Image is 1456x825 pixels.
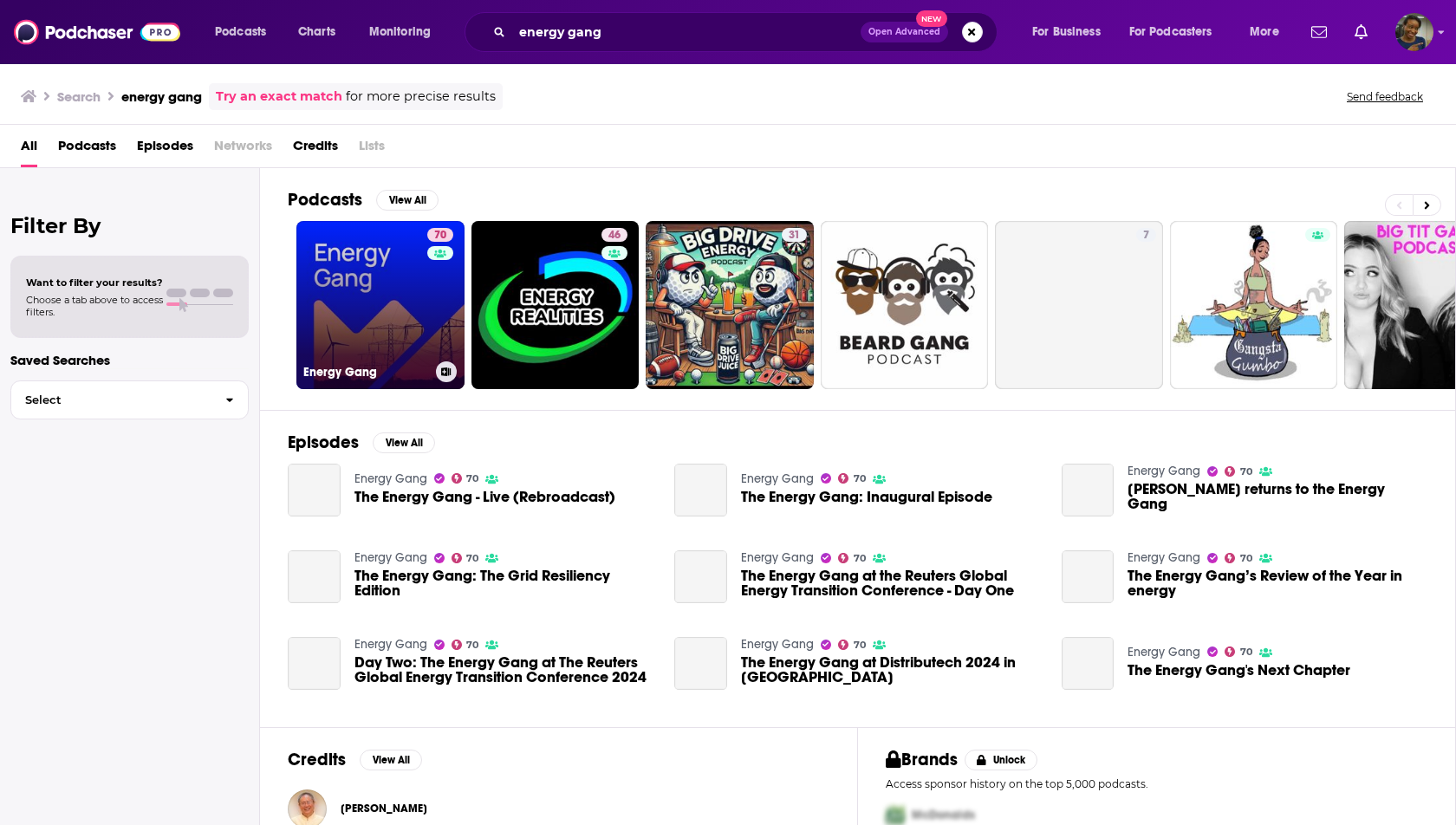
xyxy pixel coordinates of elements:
a: Energy Gang [1128,645,1200,659]
a: The Energy Gang’s Review of the Year in energy [1062,550,1115,603]
img: Podchaser - Follow, Share and Rate Podcasts [14,16,180,49]
span: 46 [608,227,621,244]
a: 70 [1225,646,1252,657]
a: 46 [471,221,640,389]
a: Day Two: The Energy Gang at The Reuters Global Energy Transition Conference 2024 [354,655,654,685]
span: 7 [1143,227,1149,244]
button: open menu [203,18,289,46]
a: The Energy Gang at the Reuters Global Energy Transition Conference - Day One [741,568,1041,598]
a: Credits [293,132,338,167]
span: for more precise results [346,87,496,107]
a: EpisodesView All [288,432,435,453]
a: 70 [452,473,479,484]
a: Jigar Shah returns to the Energy Gang [1128,482,1427,511]
a: 70 [1225,466,1252,477]
a: Energy Gang [354,471,427,486]
h3: Search [57,88,101,105]
a: Show notifications dropdown [1304,17,1334,47]
h2: Brands [886,749,958,770]
p: Saved Searches [10,352,249,368]
a: 46 [601,228,627,242]
span: For Business [1032,20,1101,44]
a: 70 [838,640,866,650]
span: 70 [1240,555,1252,562]
a: 70 [1225,553,1252,563]
div: Search podcasts, credits, & more... [481,12,1014,52]
span: 70 [854,555,866,562]
a: The Energy Gang - Live (Rebroadcast) [354,490,615,504]
a: The Energy Gang’s Review of the Year in energy [1128,568,1427,598]
span: 31 [789,227,800,244]
span: The Energy Gang: Inaugural Episode [741,490,992,504]
span: [PERSON_NAME] [341,802,427,815]
a: Energy Gang [1128,464,1200,478]
span: 70 [1240,648,1252,656]
a: Show notifications dropdown [1348,17,1375,47]
button: open menu [1020,18,1122,46]
button: open menu [357,18,453,46]
a: 7 [1136,228,1156,242]
span: The Energy Gang's Next Chapter [1128,663,1350,678]
button: Show profile menu [1395,13,1433,51]
a: 31 [782,228,807,242]
a: The Energy Gang's Next Chapter [1062,637,1115,690]
a: 70 [452,553,479,563]
a: 70 [427,228,453,242]
h2: Episodes [288,432,359,453]
span: 70 [434,227,446,244]
span: Select [11,394,211,406]
h3: energy gang [121,88,202,105]
a: The Energy Gang: The Grid Resiliency Edition [288,550,341,603]
a: Episodes [137,132,193,167]
span: 70 [466,641,478,649]
a: 70Energy Gang [296,221,465,389]
span: [PERSON_NAME] returns to the Energy Gang [1128,482,1427,511]
a: Energy Gang [741,637,814,652]
span: 70 [1240,468,1252,476]
a: 7 [995,221,1163,389]
a: 31 [646,221,814,389]
span: Want to filter your results? [26,276,163,289]
a: Energy Gang [741,550,814,565]
span: The Energy Gang at Distributech 2024 in [GEOGRAPHIC_DATA] [741,655,1041,685]
a: Energy Gang [354,637,427,652]
a: The Energy Gang at the Reuters Global Energy Transition Conference - Day One [674,550,727,603]
a: Charts [287,18,346,46]
a: 70 [838,553,866,563]
span: For Podcasters [1129,20,1212,44]
span: 70 [854,475,866,483]
a: Zhi Gang Sha [341,802,427,815]
p: Access sponsor history on the top 5,000 podcasts. [886,777,1427,790]
a: Energy Gang [741,471,814,486]
span: More [1250,20,1279,44]
a: The Energy Gang at Distributech 2024 in Orlando [741,655,1041,685]
span: 70 [854,641,866,649]
button: View All [360,750,422,770]
span: The Energy Gang: The Grid Resiliency Edition [354,568,654,598]
a: The Energy Gang: Inaugural Episode [674,464,727,516]
a: Energy Gang [354,550,427,565]
a: Jigar Shah returns to the Energy Gang [1062,464,1115,516]
button: View All [373,432,435,453]
button: Open AdvancedNew [861,22,948,42]
span: Podcasts [215,20,266,44]
a: Podcasts [58,132,116,167]
span: 70 [466,475,478,483]
img: User Profile [1395,13,1433,51]
span: Networks [214,132,272,167]
a: 70 [452,640,479,650]
button: open menu [1238,18,1301,46]
h2: Credits [288,749,346,770]
a: All [21,132,37,167]
span: New [916,10,947,27]
button: Select [10,380,249,419]
span: Choose a tab above to access filters. [26,294,163,318]
a: Try an exact match [216,87,342,107]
